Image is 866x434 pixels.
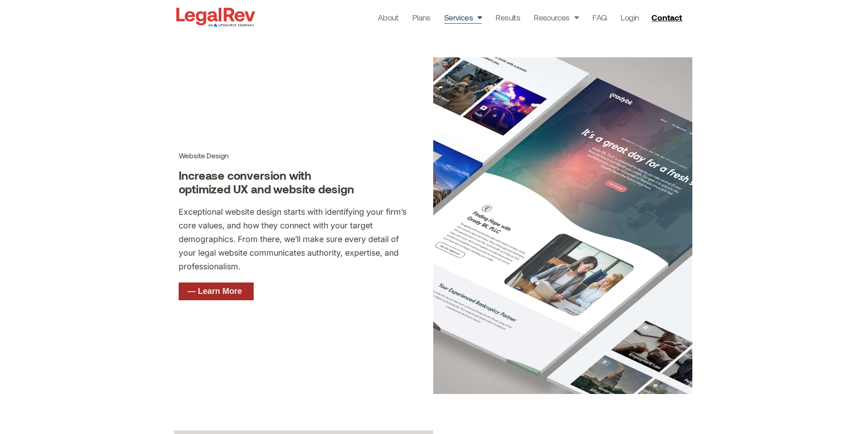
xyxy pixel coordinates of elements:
p: Exceptional website design starts with identifying your firm’s core values, and how they connect ... [179,205,415,273]
a: About [378,11,399,24]
a: Login [621,11,639,24]
span: Contact [651,13,682,21]
a: FAQ [592,11,607,24]
a: — Learn More [179,283,254,301]
a: Contact [648,10,688,25]
h4: Increase conversion with optimized UX and website design [179,169,360,196]
a: Results [496,11,520,24]
span: — Learn More [187,287,242,295]
h3: Website Design [179,151,415,160]
a: Plans [412,11,430,24]
nav: Menu [378,11,639,24]
a: Services [444,11,482,24]
a: Resources [534,11,579,24]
